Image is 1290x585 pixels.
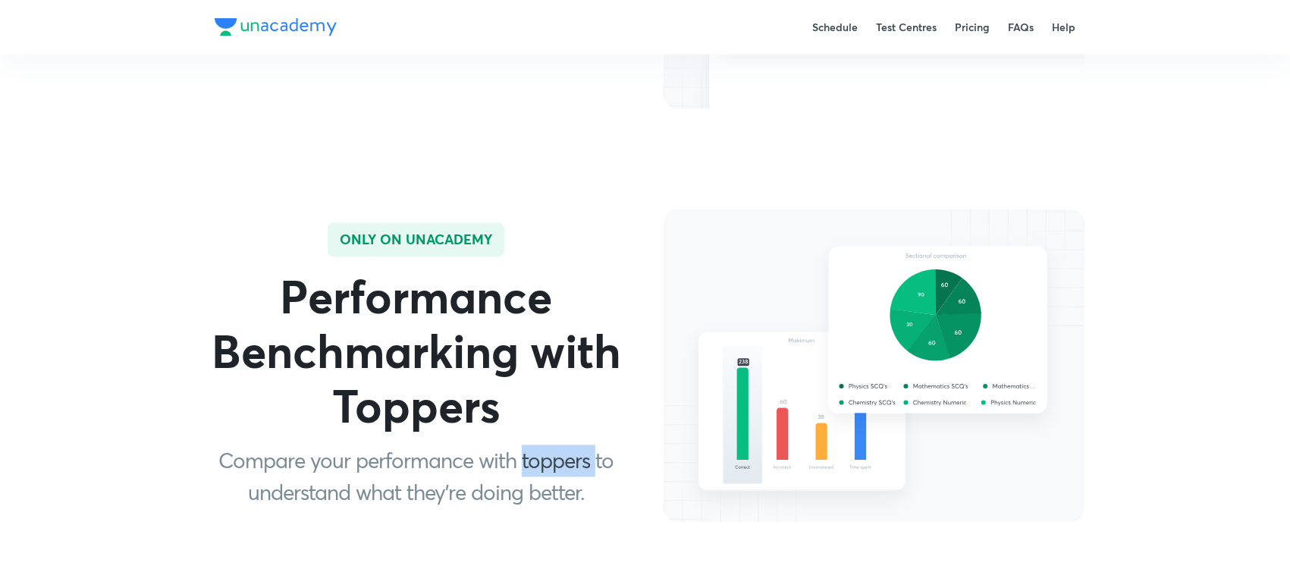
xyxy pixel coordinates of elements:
img: Company Logo [215,18,337,36]
p: Compare your performance with toppers to understand what they’re doing better. [206,445,626,509]
a: Test Centres [877,20,937,35]
a: Schedule [813,20,858,35]
a: FAQs [1009,20,1034,35]
a: Pricing [956,20,990,35]
div: Only On Unacademy [328,223,504,258]
p: Performance Benchmarking with Toppers [206,269,626,433]
img: Feature_Card4_9b41bd284a.svg [664,209,1084,524]
a: Help [1053,20,1076,35]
